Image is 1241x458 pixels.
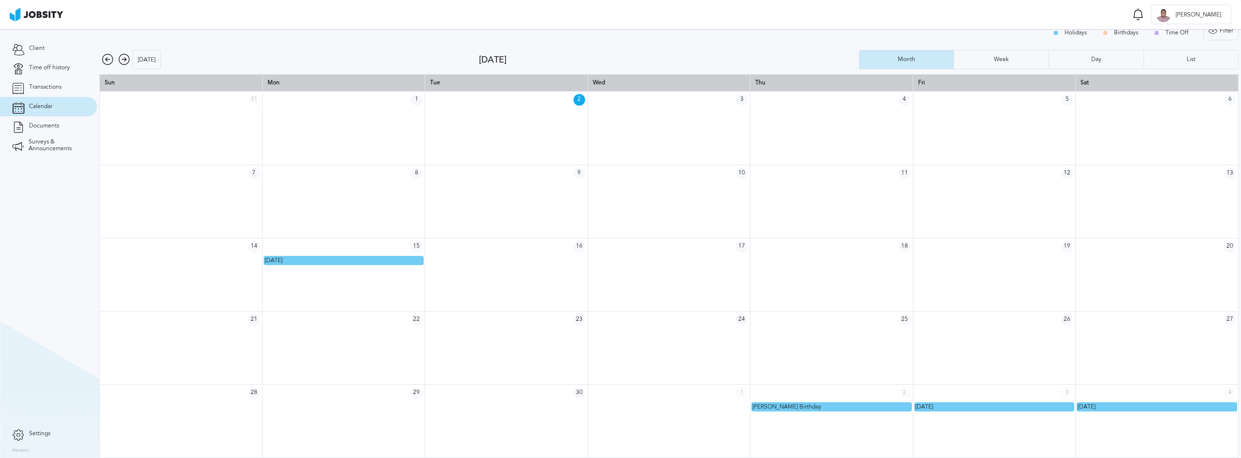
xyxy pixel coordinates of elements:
span: 2 [899,387,910,399]
span: 13 [1224,168,1236,179]
span: Fri [918,79,925,86]
span: 11 [899,168,910,179]
span: [PERSON_NAME] Birthday [752,403,821,410]
span: Mon [268,79,280,86]
button: F[PERSON_NAME] [1151,5,1231,24]
button: Week [954,50,1049,69]
button: [DATE] [132,50,161,69]
div: Month [893,56,920,63]
span: [PERSON_NAME] [1171,12,1226,18]
span: [DATE] [1078,403,1096,410]
span: 1 [411,94,422,106]
span: 24 [736,314,748,326]
span: Calendar [29,103,52,110]
span: [DATE] [915,403,933,410]
span: 21 [248,314,260,326]
span: Time off history [29,64,70,71]
div: Day [1086,56,1106,63]
span: Settings [29,430,50,437]
span: [DATE] [265,257,283,264]
img: ab4bad089aa723f57921c736e9817d99.png [10,8,63,21]
span: Surveys & Announcements [29,139,85,152]
span: 15 [411,241,422,253]
button: Filter [1203,21,1239,40]
span: 4 [1224,387,1236,399]
span: 29 [411,387,422,399]
span: Wed [593,79,605,86]
span: 12 [1061,168,1073,179]
span: Client [29,45,45,52]
div: List [1182,56,1200,63]
span: 27 [1224,314,1236,326]
span: 2 [573,94,585,106]
span: 17 [736,241,748,253]
span: 18 [899,241,910,253]
span: 4 [899,94,910,106]
div: Filter [1204,21,1238,41]
label: Version: [12,448,30,454]
span: 16 [573,241,585,253]
span: 25 [899,314,910,326]
div: F [1156,8,1171,22]
span: Transactions [29,84,62,91]
span: 3 [736,94,748,106]
span: 26 [1061,314,1073,326]
button: List [1144,50,1239,69]
span: Sun [105,79,115,86]
div: Week [989,56,1014,63]
button: Day [1049,50,1144,69]
span: 6 [1224,94,1236,106]
span: 19 [1061,241,1073,253]
div: [DATE] [133,50,160,70]
span: Tue [430,79,440,86]
span: 23 [573,314,585,326]
span: 3 [1061,387,1073,399]
span: 10 [736,168,748,179]
span: 7 [248,168,260,179]
span: 28 [248,387,260,399]
span: Thu [755,79,765,86]
span: 14 [248,241,260,253]
span: 1 [736,387,748,399]
span: Sat [1081,79,1089,86]
span: 5 [1061,94,1073,106]
div: [DATE] [479,55,859,65]
span: 30 [573,387,585,399]
span: 9 [573,168,585,179]
button: Month [859,50,954,69]
span: Documents [29,123,59,129]
span: 20 [1224,241,1236,253]
span: 31 [248,94,260,106]
span: 22 [411,314,422,326]
span: 8 [411,168,422,179]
